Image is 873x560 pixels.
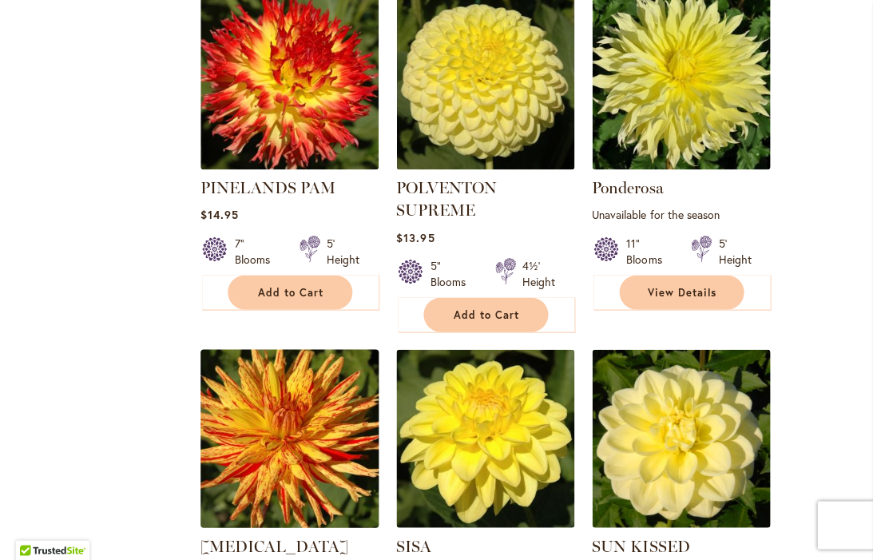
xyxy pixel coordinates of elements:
span: Add to Cart [258,285,323,299]
a: SUN KISSED [592,515,770,530]
img: SISA [396,349,574,527]
a: PINELANDS PAM [200,157,379,173]
a: POLVENTON SUPREME [396,178,497,220]
button: Add to Cart [228,275,352,309]
a: SISA [396,536,431,555]
iframe: Launch Accessibility Center [12,503,57,548]
a: Ponderosa [592,178,663,197]
img: POPPERS [196,344,383,531]
a: SISA [396,515,574,530]
div: 11" Blooms [626,235,671,267]
button: Add to Cart [423,297,548,332]
div: 5" Blooms [431,257,475,289]
a: Ponderosa [592,157,770,173]
a: SUN KISSED [592,536,689,555]
div: 5' Height [327,235,359,267]
span: View Details [648,285,716,299]
a: POLVENTON SUPREME [396,157,574,173]
span: $13.95 [396,229,435,244]
span: Add to Cart [454,308,519,321]
div: 7" Blooms [235,235,280,267]
a: View Details [619,275,744,309]
div: 5' Height [718,235,751,267]
span: $14.95 [200,207,239,222]
div: 4½' Height [522,257,555,289]
img: SUN KISSED [592,349,770,527]
a: PINELANDS PAM [200,178,335,197]
a: POPPERS [200,515,379,530]
a: [MEDICAL_DATA] [200,536,348,555]
p: Unavailable for the season [592,207,770,222]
